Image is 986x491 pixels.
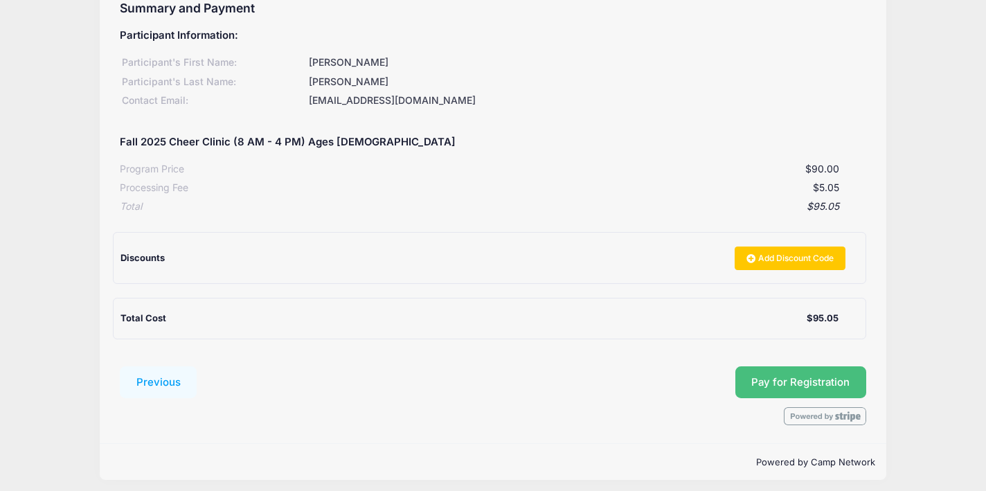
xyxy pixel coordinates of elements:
button: Previous [120,366,197,398]
h5: Participant Information: [120,30,866,42]
div: Processing Fee [120,181,188,195]
a: Add Discount Code [735,247,845,270]
span: Pay for Registration [751,376,850,389]
button: Pay for Registration [735,366,867,398]
p: Powered by Camp Network [111,456,875,470]
div: Participant's First Name: [120,55,307,70]
div: $95.05 [142,199,839,214]
div: Participant's Last Name: [120,75,307,89]
div: Program Price [120,162,184,177]
div: Total Cost [120,312,807,325]
h3: Summary and Payment [120,1,866,15]
span: $90.00 [805,163,839,175]
div: Contact Email: [120,93,307,108]
h5: Fall 2025 Cheer Clinic (8 AM - 4 PM) Ages [DEMOGRAPHIC_DATA] [120,136,456,149]
div: Total [120,199,142,214]
span: Discounts [120,252,165,263]
div: [PERSON_NAME] [306,55,866,70]
div: $95.05 [807,312,839,325]
div: [PERSON_NAME] [306,75,866,89]
div: $5.05 [188,181,839,195]
div: [EMAIL_ADDRESS][DOMAIN_NAME] [306,93,866,108]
